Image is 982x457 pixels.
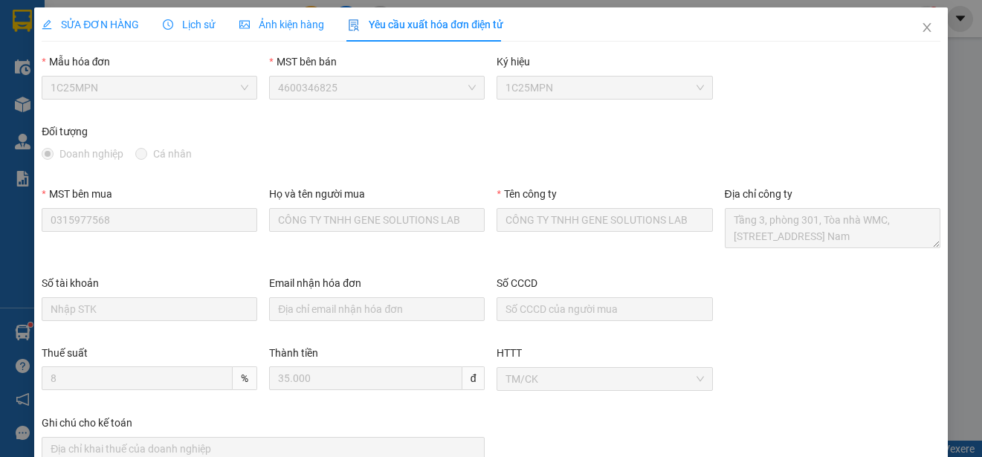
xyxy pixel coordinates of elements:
[42,19,139,30] span: SỬA ĐƠN HÀNG
[497,56,530,68] label: Ký hiệu
[505,368,703,390] span: TM/CK
[906,7,948,49] button: Close
[725,208,940,248] textarea: Địa chỉ công ty
[163,19,173,30] span: clock-circle
[497,188,556,200] label: Tên công ty
[269,188,365,200] label: Họ và tên người mua
[42,297,257,321] input: Số tài khoản
[42,126,88,137] label: Đối tượng
[497,277,537,289] label: Số CCCD
[269,208,485,232] input: Họ và tên người mua
[269,297,485,321] input: Email nhận hóa đơn
[42,208,257,232] input: MST bên mua
[269,56,336,68] label: MST bên bán
[725,188,792,200] label: Địa chỉ công ty
[497,347,522,359] label: HTTT
[921,22,933,33] span: close
[497,208,712,232] input: Tên công ty
[269,277,361,289] label: Email nhận hóa đơn
[42,417,132,429] label: Ghi chú cho kế toán
[233,366,257,390] span: %
[239,19,250,30] span: picture
[269,347,318,359] label: Thành tiền
[51,77,248,99] span: 1C25MPN
[462,366,485,390] span: đ
[147,146,198,162] span: Cá nhân
[278,77,476,99] span: 4600346825
[42,56,110,68] label: Mẫu hóa đơn
[505,77,703,99] span: 1C25MPN
[42,366,233,390] input: Thuế suất
[42,19,52,30] span: edit
[163,19,216,30] span: Lịch sử
[42,277,99,289] label: Số tài khoản
[239,19,324,30] span: Ảnh kiện hàng
[497,297,712,321] input: Số CCCD
[54,146,129,162] span: Doanh nghiệp
[348,19,503,30] span: Yêu cầu xuất hóa đơn điện tử
[42,188,112,200] label: MST bên mua
[42,347,88,359] label: Thuế suất
[348,19,360,31] img: icon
